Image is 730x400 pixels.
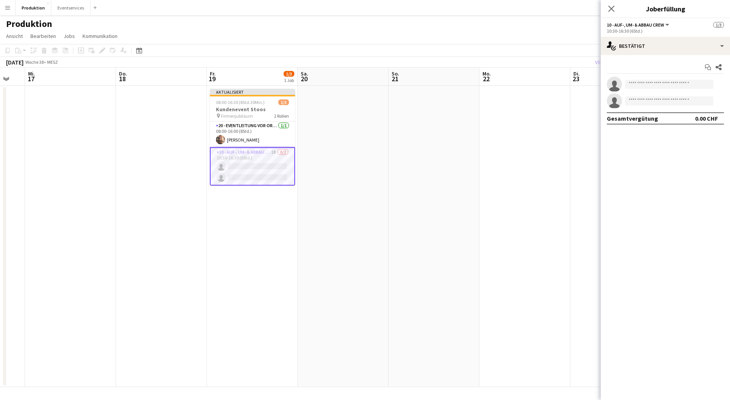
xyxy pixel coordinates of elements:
span: 21 [390,74,399,83]
a: Bearbeiten [27,31,59,41]
span: Firmenjubiläum [221,113,253,119]
app-card-role: 20 - Eventleitung vor Ort (ZP)1/108:00-16:00 (8Std.)[PERSON_NAME] [210,121,295,147]
span: 20 [300,74,308,83]
div: Bestätigt [601,37,730,55]
span: So. [392,70,399,77]
h3: Kundenevent Stoos [210,106,295,113]
span: Ansicht [6,33,23,39]
a: Kommunikation [79,31,121,41]
span: 1/3 [284,71,294,77]
span: Woche 38 [25,59,44,65]
span: Do. [119,70,127,77]
span: 1/3 [713,22,724,28]
span: Di. [573,70,580,77]
span: 22 [481,74,491,83]
span: 08:00-16:30 (8Std.30Min.) [216,99,265,105]
a: Ansicht [3,31,26,41]
div: 0.00 CHF [695,115,718,122]
app-card-role: 10 - Auf-, Um- & Abbau Crew1B0/210:30-16:30 (6Std.) [210,147,295,186]
span: Mi. [28,70,35,77]
div: [DATE] [6,58,24,66]
h3: Joberfüllung [601,4,730,14]
div: MESZ [47,59,58,65]
app-job-card: Aktualisiert08:00-16:30 (8Std.30Min.)1/3Kundenevent Stoos Firmenjubiläum2 Rollen20 - Eventleitung... [210,89,295,186]
a: Jobs [60,31,78,41]
span: Sa. [301,70,308,77]
span: 17 [27,74,35,83]
div: 1 Job [284,77,294,83]
div: Gesamtvergütung [607,115,658,122]
button: Eventservices [51,0,90,15]
button: 10 - Auf-, Um- & Abbau Crew [607,22,670,28]
span: 19 [209,74,216,83]
div: Aktualisiert [210,89,295,95]
span: 23 [572,74,580,83]
span: Bearbeiten [30,33,56,39]
span: Kommunikation [83,33,117,39]
span: 18 [118,74,127,83]
button: Produktion [16,0,51,15]
span: Jobs [63,33,75,39]
span: 10 - Auf-, Um- & Abbau Crew [607,22,664,28]
span: Fr. [210,70,216,77]
h1: Produktion [6,18,52,30]
span: Mo. [482,70,491,77]
div: 10:30-16:30 (6Std.) [607,28,724,34]
span: 2 Rollen [274,113,289,119]
span: 1/3 [278,99,289,105]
